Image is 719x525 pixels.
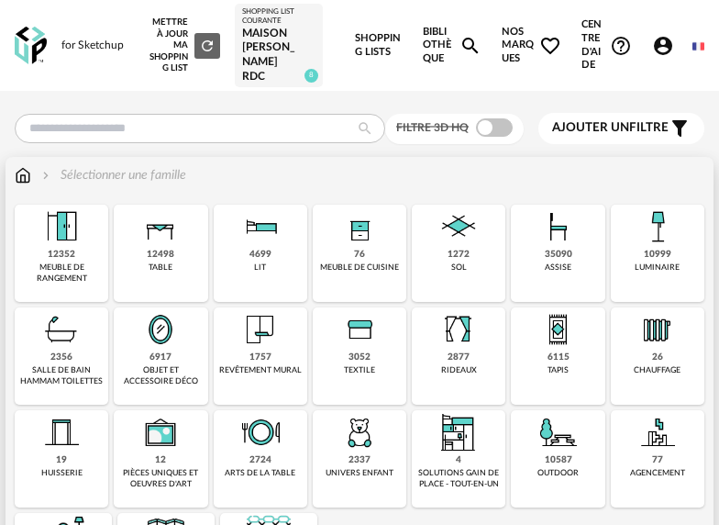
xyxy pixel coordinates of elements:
div: 2724 [249,454,271,466]
span: Account Circle icon [652,35,682,57]
span: Filtre 3D HQ [396,122,469,133]
div: revêtement mural [219,365,302,375]
img: fr [692,40,704,52]
div: 1272 [448,249,470,261]
div: 77 [652,454,663,466]
div: table [149,262,172,273]
div: huisserie [41,468,83,478]
div: 6917 [149,352,171,363]
div: 10587 [545,454,572,466]
div: 6115 [548,352,570,363]
div: 2356 [50,352,72,363]
img: Outdoor.png [536,410,581,454]
button: Ajouter unfiltre Filter icon [538,113,704,144]
div: lit [254,262,266,273]
img: UniversEnfant.png [337,410,382,454]
div: solutions gain de place - tout-en-un [417,468,500,489]
img: Sol.png [437,205,481,249]
img: svg+xml;base64,PHN2ZyB3aWR0aD0iMTYiIGhlaWdodD0iMTciIHZpZXdCb3g9IjAgMCAxNiAxNyIgZmlsbD0ibm9uZSIgeG... [15,166,31,184]
div: 26 [652,352,663,363]
div: luminaire [635,262,680,273]
div: meuble de cuisine [320,262,399,273]
div: 4699 [249,249,271,261]
div: Sélectionner une famille [39,166,186,184]
div: arts de la table [225,468,295,478]
img: UniqueOeuvre.png [138,410,183,454]
img: Agencement.png [636,410,680,454]
img: Radiateur.png [636,307,680,352]
div: assise [545,262,571,273]
img: Luminaire.png [636,205,680,249]
img: ToutEnUn.png [437,410,481,454]
img: ArtTable.png [238,410,282,454]
div: for Sketchup [61,39,124,53]
div: Maison [PERSON_NAME] RDC [242,27,315,84]
div: agencement [630,468,685,478]
img: Salle%20de%20bain.png [39,307,83,352]
img: svg+xml;base64,PHN2ZyB3aWR0aD0iMTYiIGhlaWdodD0iMTYiIHZpZXdCb3g9IjAgMCAxNiAxNiIgZmlsbD0ibm9uZSIgeG... [39,166,53,184]
div: rideaux [441,365,477,375]
div: 10999 [644,249,671,261]
div: outdoor [537,468,579,478]
div: 4 [456,454,461,466]
img: Huiserie.png [39,410,83,454]
div: univers enfant [326,468,393,478]
div: salle de bain hammam toilettes [20,365,103,386]
span: filtre [552,120,669,136]
div: Mettre à jour ma Shopping List [145,17,220,73]
img: Tapis.png [536,307,581,352]
img: Assise.png [536,205,581,249]
span: Magnify icon [459,35,481,57]
img: OXP [15,27,47,64]
div: 2337 [348,454,371,466]
img: Rangement.png [337,205,382,249]
img: Table.png [138,205,183,249]
div: 19 [56,454,67,466]
span: Centre d'aideHelp Circle Outline icon [581,18,632,72]
div: Shopping List courante [242,7,315,27]
div: pièces uniques et oeuvres d'art [119,468,202,489]
img: Meuble%20de%20rangement.png [39,205,83,249]
span: Refresh icon [199,40,216,50]
div: tapis [548,365,569,375]
div: meuble de rangement [20,262,103,284]
img: Literie.png [238,205,282,249]
div: chauffage [634,365,680,375]
span: Help Circle Outline icon [610,35,632,57]
div: 1757 [249,352,271,363]
div: 12498 [147,249,174,261]
div: 76 [354,249,365,261]
div: sol [451,262,467,273]
a: Shopping List courante Maison [PERSON_NAME] RDC 8 [242,7,315,84]
span: Account Circle icon [652,35,674,57]
div: 2877 [448,352,470,363]
img: Papier%20peint.png [238,307,282,352]
img: Rideaux.png [437,307,481,352]
div: objet et accessoire déco [119,365,202,386]
span: Heart Outline icon [539,35,561,57]
img: Textile.png [337,307,382,352]
div: 3052 [348,352,371,363]
span: Filter icon [669,117,691,140]
div: textile [344,365,375,375]
img: Miroir.png [138,307,183,352]
span: 8 [304,69,318,83]
span: Ajouter un [552,121,629,134]
div: 35090 [545,249,572,261]
div: 12 [155,454,166,466]
div: 12352 [48,249,75,261]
